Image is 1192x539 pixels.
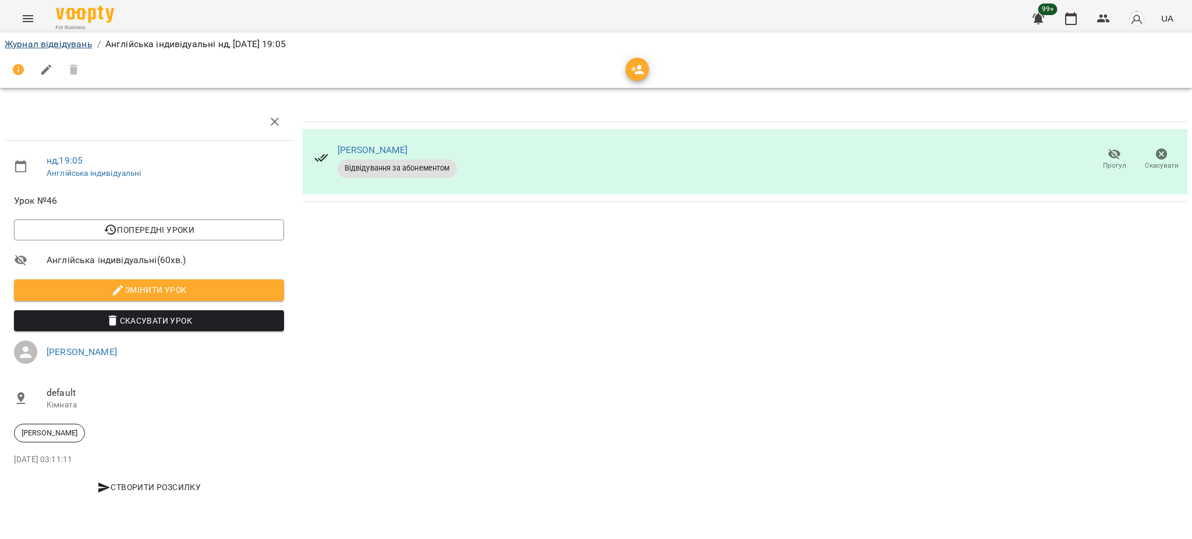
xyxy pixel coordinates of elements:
p: [DATE] 03:11:11 [14,454,284,466]
p: Англійська індивідуальні нд, [DATE] 19:05 [105,37,286,51]
span: Створити розсилку [19,480,279,494]
span: For Business [56,24,114,31]
span: Змінити урок [23,283,275,297]
button: Створити розсилку [14,477,284,498]
a: нд , 19:05 [47,155,83,166]
span: Прогул [1103,161,1126,171]
p: Кімната [47,399,284,411]
li: / [97,37,101,51]
button: Скасувати Урок [14,310,284,331]
button: Скасувати [1138,143,1185,176]
span: Попередні уроки [23,223,275,237]
a: [PERSON_NAME] [47,346,117,357]
img: avatar_s.png [1129,10,1145,27]
img: Voopty Logo [56,6,114,23]
button: Попередні уроки [14,219,284,240]
span: Скасувати Урок [23,314,275,328]
span: [PERSON_NAME] [15,428,84,438]
span: Англійська індивідуальні ( 60 хв. ) [47,253,284,267]
span: default [47,386,284,400]
a: [PERSON_NAME] [338,144,408,155]
div: [PERSON_NAME] [14,424,85,442]
button: Прогул [1091,143,1138,176]
button: UA [1156,8,1178,29]
span: Відвідування за абонементом [338,163,457,173]
a: Журнал відвідувань [5,38,93,49]
button: Змінити урок [14,279,284,300]
button: Menu [14,5,42,33]
span: Урок №46 [14,194,284,208]
span: 99+ [1038,3,1058,15]
span: UA [1161,12,1173,24]
span: Скасувати [1145,161,1179,171]
nav: breadcrumb [5,37,1187,51]
a: Англійська індивідуальні [47,168,141,178]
